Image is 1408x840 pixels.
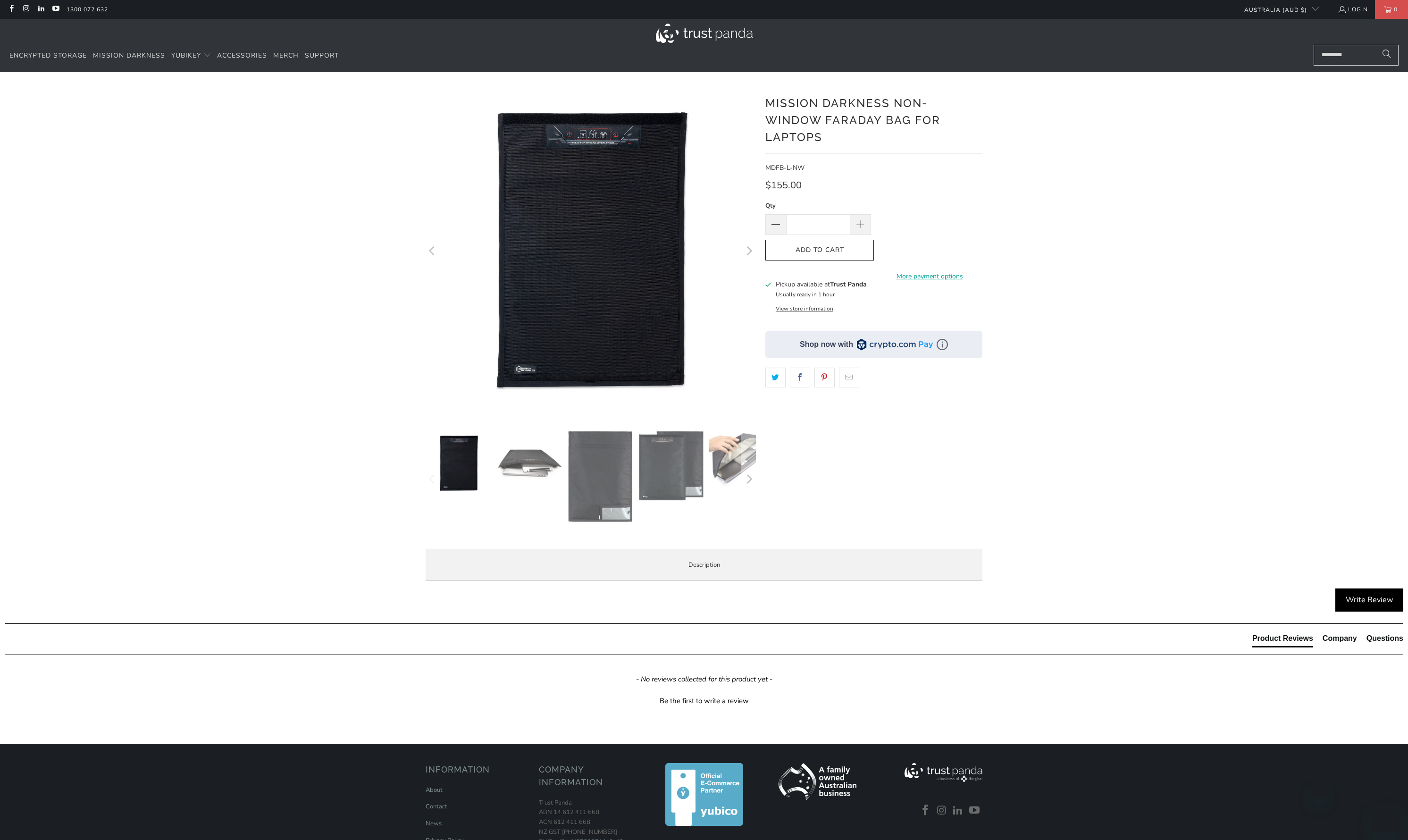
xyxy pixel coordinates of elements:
[1335,588,1403,612] div: Write Review
[93,51,165,60] span: Mission Darkness
[1314,45,1399,66] input: Search...
[426,819,442,828] a: News
[765,201,871,211] label: Qty
[741,430,756,528] button: Next
[426,549,982,581] label: Description
[273,45,299,67] a: Merch
[425,430,440,528] button: Previous
[765,368,786,387] a: Share this on Twitter
[790,368,810,387] a: Share this on Facebook
[425,86,440,416] button: Previous
[426,86,756,416] a: Mission Darkness Non-Window Faraday Bag for Laptops
[5,694,1403,706] div: Be the first to write a review
[1338,4,1368,15] a: Login
[1375,45,1399,66] button: Search
[765,404,982,435] iframe: Reviews Widget
[171,45,211,67] summary: YubiKey
[426,802,447,811] a: Contact
[567,430,633,523] img: Mission Darkness Non-Window Faraday Bag for Laptops - Trust Panda
[51,6,59,13] a: Trust Panda Australia on YouTube
[1370,802,1400,832] iframe: Button to launch messaging window
[776,305,833,312] button: View store information
[638,430,704,502] img: Mission Darkness Non-Window Faraday Bag for Laptops - Trust Panda
[1309,780,1328,798] iframe: Close message
[9,45,339,67] nav: Translation missing: en.navigation.header.main_nav
[636,674,772,684] em: - No reviews collected for this product yet -
[496,430,562,496] img: Mission Darkness Non-Window Faraday Bag for Laptops - Trust Panda
[775,246,864,254] span: Add to Cart
[765,93,982,146] h1: Mission Darkness Non-Window Faraday Bag for Laptops
[814,368,835,387] a: Share this on Pinterest
[776,291,835,298] small: Usually ready in 1 hour
[305,45,339,67] a: Support
[217,51,267,60] span: Accessories
[1366,633,1403,644] div: Questions
[7,6,15,13] a: Trust Panda Australia on Facebook
[217,45,267,67] a: Accessories
[67,4,108,15] a: 1300 072 632
[709,430,775,488] img: Mission Darkness Non-Window Faraday Bag for Laptops - Trust Panda
[765,163,805,172] span: MDFB-L-NW
[22,6,30,13] a: Trust Panda Australia on Instagram
[800,339,853,350] div: Shop now with
[877,271,982,282] a: More payment options
[741,86,756,416] button: Next
[951,805,965,817] a: Trust Panda Australia on LinkedIn
[426,786,443,794] a: About
[839,368,859,387] a: Email this to a friend
[660,696,749,706] div: Be the first to write a review
[93,45,165,67] a: Mission Darkness
[1252,633,1403,652] div: Reviews Tabs
[426,430,492,496] img: Mission Darkness Non-Window Faraday Bag for Laptops
[776,279,867,289] h3: Pickup available at
[765,179,802,192] span: $155.00
[171,51,201,60] span: YubiKey
[37,6,45,13] a: Trust Panda Australia on LinkedIn
[830,280,867,289] b: Trust Panda
[273,51,299,60] span: Merch
[967,805,981,817] a: Trust Panda Australia on YouTube
[656,24,753,43] img: Trust Panda Australia
[765,240,874,261] button: Add to Cart
[918,805,932,817] a: Trust Panda Australia on Facebook
[305,51,339,60] span: Support
[1252,633,1313,644] div: Product Reviews
[935,805,949,817] a: Trust Panda Australia on Instagram
[9,51,87,60] span: Encrypted Storage
[9,45,87,67] a: Encrypted Storage
[1323,633,1357,644] div: Company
